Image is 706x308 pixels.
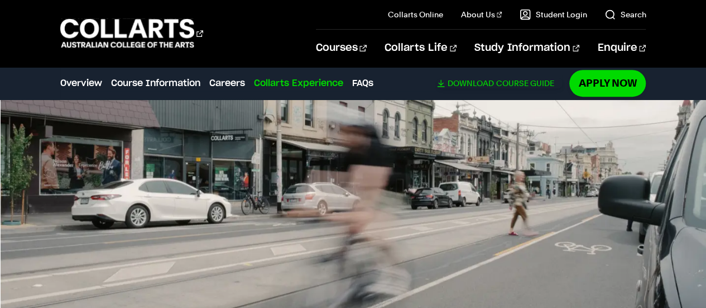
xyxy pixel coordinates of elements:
[316,30,367,67] a: Courses
[60,17,203,49] div: Go to homepage
[437,78,563,88] a: DownloadCourse Guide
[60,77,102,90] a: Overview
[461,9,502,20] a: About Us
[254,77,343,90] a: Collarts Experience
[209,77,245,90] a: Careers
[385,30,457,67] a: Collarts Life
[520,9,587,20] a: Student Login
[447,78,493,88] span: Download
[388,9,443,20] a: Collarts Online
[604,9,646,20] a: Search
[352,77,373,90] a: FAQs
[597,30,646,67] a: Enquire
[111,77,200,90] a: Course Information
[474,30,579,67] a: Study Information
[569,70,646,96] a: Apply Now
